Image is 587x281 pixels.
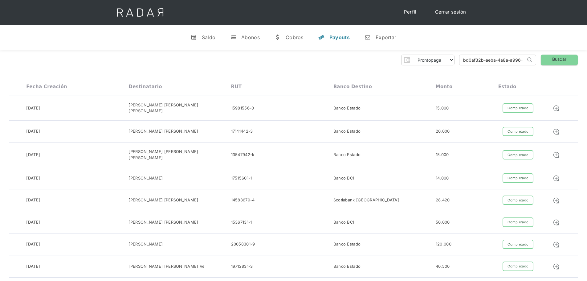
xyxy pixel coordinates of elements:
a: Cerrar sesión [429,6,472,18]
div: [PERSON_NAME] [PERSON_NAME] [128,128,198,134]
div: t [230,34,236,40]
div: [PERSON_NAME] [PERSON_NAME] [PERSON_NAME] [128,102,231,114]
div: Completado [503,196,533,205]
div: Completado [503,262,533,271]
img: Detalle [553,128,560,135]
img: Detalle [553,263,560,270]
img: Detalle [553,219,560,226]
img: Detalle [553,105,560,112]
div: Banco Estado [333,128,361,134]
div: [PERSON_NAME] [PERSON_NAME] [128,219,198,225]
div: Destinatario [128,84,162,89]
div: 28.420 [436,197,450,203]
a: Buscar [541,55,578,65]
div: Banco destino [333,84,372,89]
div: Cobros [286,34,304,40]
div: Completado [503,127,533,136]
div: Banco Estado [333,105,361,111]
div: 15.000 [436,152,449,158]
div: [DATE] [26,197,40,203]
div: [DATE] [26,241,40,247]
div: [PERSON_NAME] [PERSON_NAME] [PERSON_NAME] [128,149,231,161]
img: Detalle [553,151,560,158]
img: Detalle [553,241,560,248]
div: 13547942-k [231,152,255,158]
div: [DATE] [26,175,40,181]
div: 40.500 [436,263,450,270]
div: [DATE] [26,152,40,158]
div: Banco BCI [333,219,354,225]
div: [DATE] [26,263,40,270]
div: 15367131-1 [231,219,252,225]
div: Banco BCI [333,175,354,181]
div: Payouts [329,34,350,40]
div: Abonos [241,34,260,40]
div: Monto [436,84,453,89]
div: Completado [503,217,533,227]
div: [DATE] [26,128,40,134]
div: 20.000 [436,128,450,134]
div: RUT [231,84,242,89]
div: Banco Estado [333,241,361,247]
div: Completado [503,173,533,183]
input: Busca por ID [459,55,526,65]
div: 15981556-0 [231,105,254,111]
div: 14583679-4 [231,197,255,203]
div: 50.000 [436,219,450,225]
img: Detalle [553,197,560,204]
div: n [365,34,371,40]
div: Completado [503,150,533,160]
img: Detalle [553,175,560,182]
div: [PERSON_NAME] [PERSON_NAME] Ve [128,263,205,270]
div: y [318,34,324,40]
div: 20058301-9 [231,241,255,247]
div: w [275,34,281,40]
div: Banco Estado [333,263,361,270]
div: Completado [503,103,533,113]
div: Banco Estado [333,152,361,158]
div: 14.000 [436,175,449,181]
div: Completado [503,240,533,249]
div: Fecha creación [26,84,67,89]
div: [PERSON_NAME] [128,175,163,181]
div: 17515601-1 [231,175,252,181]
div: [PERSON_NAME] [PERSON_NAME] [128,197,198,203]
div: Estado [498,84,516,89]
div: 19712831-3 [231,263,253,270]
div: Scotiabank [GEOGRAPHIC_DATA] [333,197,399,203]
div: [DATE] [26,219,40,225]
form: Form [401,55,455,65]
div: Exportar [376,34,396,40]
div: 15.000 [436,105,449,111]
div: v [191,34,197,40]
div: 120.000 [436,241,451,247]
div: 17141442-3 [231,128,253,134]
div: [PERSON_NAME] [128,241,163,247]
a: Perfil [398,6,423,18]
div: [DATE] [26,105,40,111]
div: Saldo [202,34,216,40]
